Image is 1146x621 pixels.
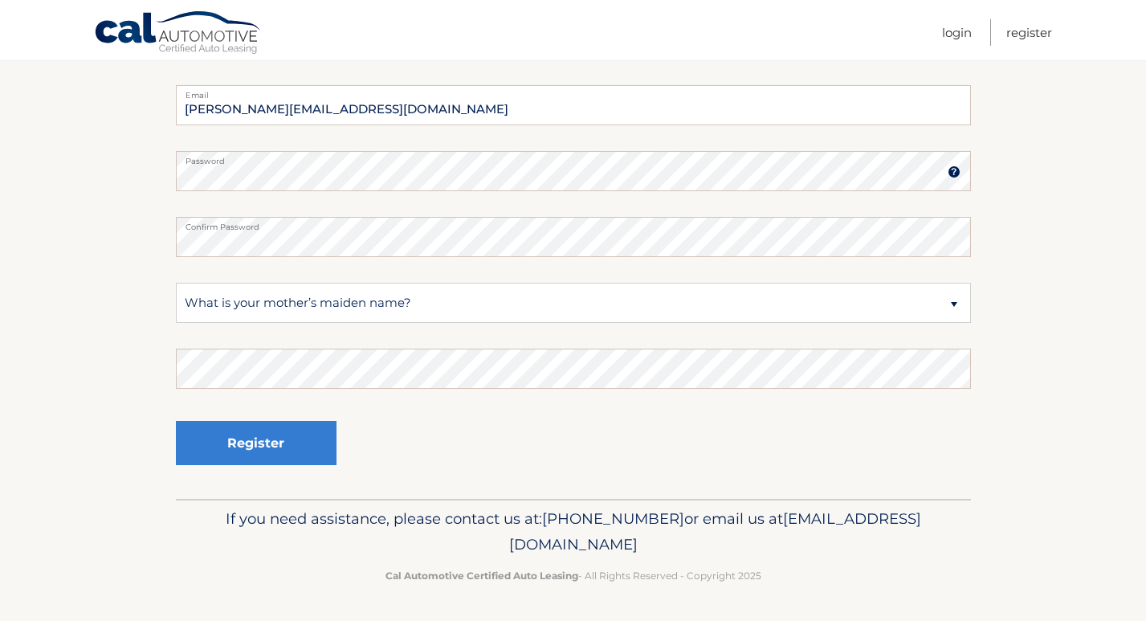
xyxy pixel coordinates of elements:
[186,506,960,558] p: If you need assistance, please contact us at: or email us at
[176,85,971,125] input: Email
[176,85,971,98] label: Email
[385,570,578,582] strong: Cal Automotive Certified Auto Leasing
[176,421,336,465] button: Register
[176,151,971,164] label: Password
[94,10,263,57] a: Cal Automotive
[1006,19,1052,46] a: Register
[186,567,960,584] p: - All Rights Reserved - Copyright 2025
[176,217,971,230] label: Confirm Password
[942,19,972,46] a: Login
[948,165,960,178] img: tooltip.svg
[509,509,921,554] span: [EMAIL_ADDRESS][DOMAIN_NAME]
[542,509,684,528] span: [PHONE_NUMBER]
